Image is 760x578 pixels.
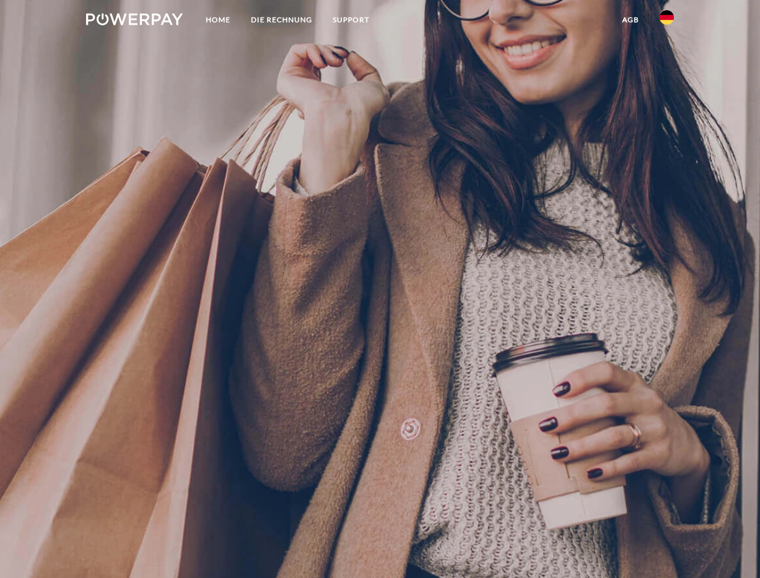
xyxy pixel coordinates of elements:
[86,13,183,25] img: logo-powerpay-white.svg
[612,9,649,31] a: agb
[660,10,674,25] img: de
[323,9,380,31] a: SUPPORT
[196,9,241,31] a: Home
[241,9,323,31] a: DIE RECHNUNG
